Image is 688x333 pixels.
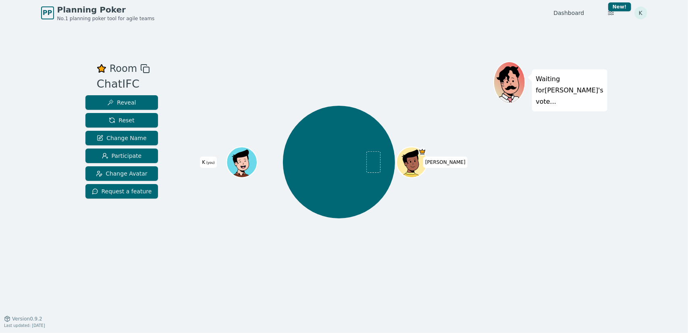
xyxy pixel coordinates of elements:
[85,95,158,110] button: Reveal
[4,323,45,328] span: Last updated: [DATE]
[205,161,215,165] span: (you)
[97,76,150,92] div: ChatIFC
[97,134,146,142] span: Change Name
[608,2,631,11] div: New!
[92,187,152,195] span: Request a feature
[423,157,468,168] span: Click to change your name
[57,4,155,15] span: Planning Poker
[536,73,604,107] p: Waiting for [PERSON_NAME] 's vote...
[57,15,155,22] span: No.1 planning poker tool for agile teams
[4,316,42,322] button: Version0.9.2
[634,6,647,19] button: K
[85,113,158,128] button: Reset
[604,6,618,20] button: New!
[12,316,42,322] span: Version 0.9.2
[85,166,158,181] button: Change Avatar
[110,61,137,76] span: Room
[200,157,216,168] span: Click to change your name
[85,149,158,163] button: Participate
[228,148,256,176] button: Click to change your avatar
[418,148,426,155] span: Prakhar is the host
[43,8,52,18] span: PP
[41,4,155,22] a: PPPlanning PokerNo.1 planning poker tool for agile teams
[107,98,136,107] span: Reveal
[109,116,134,124] span: Reset
[85,184,158,199] button: Request a feature
[96,170,148,178] span: Change Avatar
[85,131,158,145] button: Change Name
[554,9,584,17] a: Dashboard
[97,61,106,76] button: Remove as favourite
[102,152,142,160] span: Participate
